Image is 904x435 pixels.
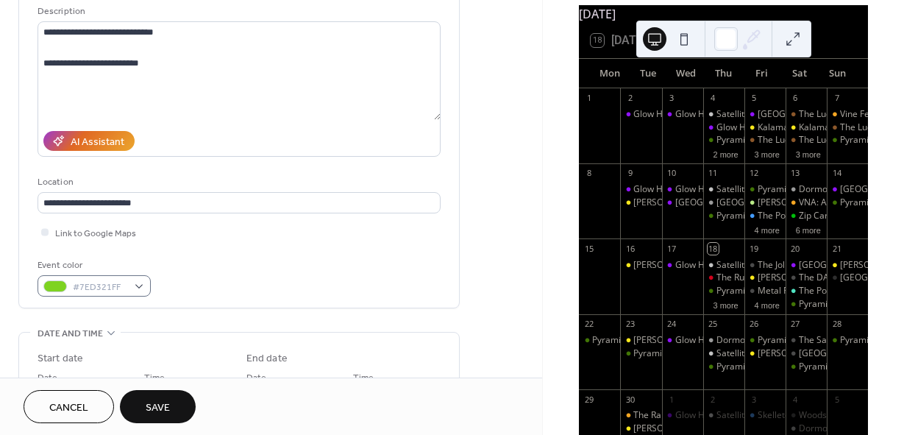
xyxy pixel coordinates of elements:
div: [PERSON_NAME] Eccentric Cafe [758,272,888,284]
div: Glow Hall [786,259,827,272]
button: 4 more [749,223,786,236]
div: 29 [583,394,594,405]
div: Glow Hall [827,183,868,196]
div: Pyramid Scheme [716,285,786,297]
div: [PERSON_NAME] Eccentric Cafe [633,334,764,347]
div: Sat [780,59,819,88]
button: Save [120,390,196,423]
div: The Sanctuary [799,334,858,347]
div: Pyramid Scheme [827,197,868,209]
a: Cancel [24,390,114,423]
div: The Sanctuary [786,334,827,347]
div: Pyramid Scheme [703,285,744,297]
div: 10 [666,168,677,179]
div: 26 [749,319,760,330]
div: Satellite Records Open Mic [716,259,826,272]
div: Pyramid Scheme [633,347,702,360]
div: End date [246,351,288,367]
div: [PERSON_NAME] Eccentric Cafe [633,259,764,272]
div: Kalamashoegazer Day 1 @ Bell's Eccentric Cafe [744,121,786,134]
div: 1 [583,93,594,104]
div: Bell's Eccentric Cafe [620,197,661,209]
div: Glow Hall: Workshop (Music Production) [675,334,839,347]
div: [PERSON_NAME] Eccentric Cafe [633,422,764,435]
div: Bell's Eccentric Cafe [744,347,786,360]
div: 9 [624,168,636,179]
div: Satellite Records Open Mic [703,409,744,422]
div: Pyramid Scheme [716,361,786,373]
div: Vine Fest [840,108,877,121]
div: Thu [705,59,743,88]
div: Satellite Records Open Mic [703,108,744,121]
div: AI Assistant [71,135,124,150]
div: Pyramid Scheme [786,298,827,311]
div: Pyramid Scheme [744,183,786,196]
div: Bell's Eccentric Cafe [620,334,661,347]
div: The Jolly Llama [744,259,786,272]
div: 1 [666,394,677,405]
div: [PERSON_NAME] Eccentric Cafe [758,347,888,360]
div: The Lucky Wolf [758,134,819,146]
div: 16 [624,243,636,254]
div: Pyramid Scheme [716,210,786,222]
div: Glow Hall: Workshop (Music Production) [662,108,703,121]
div: Glow Hall: Movie Night [633,183,726,196]
div: The DAAC [799,272,841,284]
div: Description [38,4,438,19]
div: 21 [831,243,842,254]
div: Glow Hall: Sing Sing & Gather [703,121,744,134]
div: Dormouse Theater [703,197,744,209]
div: 13 [790,168,801,179]
div: Start date [38,351,83,367]
div: Pyramid Scheme [703,210,744,222]
div: The Lucky Wolf [840,121,901,134]
div: 28 [831,319,842,330]
div: Vine Fest [827,108,868,121]
div: Satellite Records Open Mic [716,108,826,121]
div: The RunOff [703,272,744,284]
div: Bell's Eccentric Cafe [620,259,661,272]
div: Pyramid Scheme [827,334,868,347]
div: Glow Hall: Workshop (Music Production) [675,108,839,121]
div: Glow Hall: Workshop (Music Production) [662,259,703,272]
div: Glow Hall [662,197,703,209]
div: Bell's Eccentric Cafe [620,422,661,435]
div: Metal Frat [758,285,800,297]
span: Date and time [38,326,103,342]
div: The Lucky Wolf [799,108,860,121]
div: 6 [790,93,801,104]
div: 17 [666,243,677,254]
span: Date [38,370,57,386]
div: 19 [749,243,760,254]
div: Dormouse: Rad Riso Open Print [786,422,827,435]
div: 7 [831,93,842,104]
div: 8 [583,168,594,179]
div: 22 [583,319,594,330]
div: Glow Hall: Workshop (Music Production) [675,409,839,422]
div: 24 [666,319,677,330]
div: Pyramid Scheme [703,134,744,146]
div: Location [38,174,438,190]
div: Pyramid Scheme [703,361,744,373]
span: Cancel [49,400,88,416]
div: Pyramid Scheme [620,347,661,360]
div: The Lucky Wolf [799,134,860,146]
div: The Rabbithole [633,409,694,422]
div: Dormouse: Rad Riso Open Print [703,334,744,347]
div: Skelletones [744,409,786,422]
div: Woodstock Fest [799,409,863,422]
div: The RunOff [716,272,762,284]
div: Satellite Records Open Mic [716,183,826,196]
div: Pyramid Scheme [786,361,827,373]
div: Skelletones [758,409,805,422]
div: 4 [708,93,719,104]
div: 25 [708,319,719,330]
div: Pyramid Scheme [579,334,620,347]
div: Glow Hall: Workshop (Music Production) [675,259,839,272]
div: Union Street Station [827,272,868,284]
div: VNA: A Recipe for Abundance [786,197,827,209]
div: Satellite Records Open Mic [703,347,744,360]
div: Bell's Eccentric Cafe [744,272,786,284]
span: Time [144,370,165,386]
div: Glow Hall: Movie Night [620,183,661,196]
